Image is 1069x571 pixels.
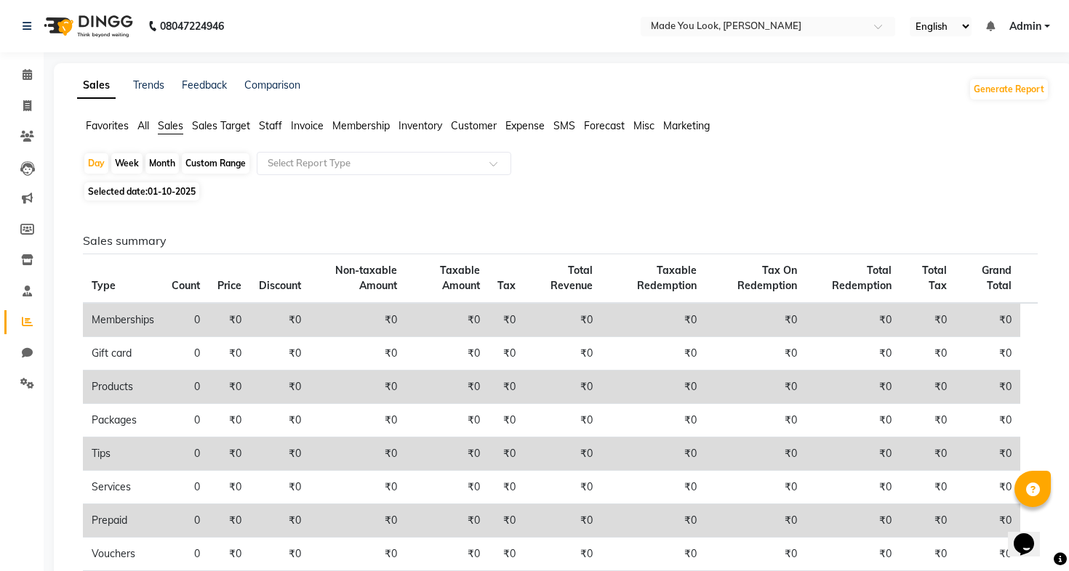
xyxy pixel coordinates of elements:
[406,337,489,370] td: ₹0
[250,303,310,337] td: ₹0
[524,504,601,538] td: ₹0
[497,279,516,292] span: Tax
[145,153,179,174] div: Month
[310,404,406,437] td: ₹0
[83,471,163,504] td: Services
[209,404,250,437] td: ₹0
[111,153,143,174] div: Week
[163,303,209,337] td: 0
[158,119,183,132] span: Sales
[489,337,524,370] td: ₹0
[163,370,209,404] td: 0
[705,404,806,437] td: ₹0
[291,119,324,132] span: Invoice
[705,471,806,504] td: ₹0
[259,119,282,132] span: Staff
[209,303,250,337] td: ₹0
[83,337,163,370] td: Gift card
[209,337,250,370] td: ₹0
[250,337,310,370] td: ₹0
[806,370,900,404] td: ₹0
[83,370,163,404] td: Products
[209,437,250,471] td: ₹0
[182,78,227,92] a: Feedback
[217,279,241,292] span: Price
[1008,513,1054,556] iframe: chat widget
[244,78,300,92] a: Comparison
[601,303,705,337] td: ₹0
[737,264,797,292] span: Tax On Redemption
[524,370,601,404] td: ₹0
[163,471,209,504] td: 0
[77,73,116,99] a: Sales
[163,404,209,437] td: 0
[310,437,406,471] td: ₹0
[806,303,900,337] td: ₹0
[900,337,956,370] td: ₹0
[637,264,697,292] span: Taxable Redemption
[601,337,705,370] td: ₹0
[406,437,489,471] td: ₹0
[250,437,310,471] td: ₹0
[160,6,224,46] b: 08047224946
[956,303,1020,337] td: ₹0
[806,538,900,571] td: ₹0
[83,504,163,538] td: Prepaid
[982,264,1012,292] span: Grand Total
[250,471,310,504] td: ₹0
[250,370,310,404] td: ₹0
[310,504,406,538] td: ₹0
[250,504,310,538] td: ₹0
[1009,19,1041,34] span: Admin
[163,504,209,538] td: 0
[524,538,601,571] td: ₹0
[956,370,1020,404] td: ₹0
[37,6,137,46] img: logo
[705,504,806,538] td: ₹0
[524,303,601,337] td: ₹0
[489,370,524,404] td: ₹0
[451,119,497,132] span: Customer
[163,538,209,571] td: 0
[705,303,806,337] td: ₹0
[83,437,163,471] td: Tips
[489,504,524,538] td: ₹0
[335,264,397,292] span: Non-taxable Amount
[83,538,163,571] td: Vouchers
[806,337,900,370] td: ₹0
[601,437,705,471] td: ₹0
[163,437,209,471] td: 0
[83,404,163,437] td: Packages
[137,119,149,132] span: All
[956,504,1020,538] td: ₹0
[172,279,200,292] span: Count
[209,370,250,404] td: ₹0
[182,153,249,174] div: Custom Range
[900,538,956,571] td: ₹0
[133,78,164,92] a: Trends
[406,303,489,337] td: ₹0
[956,471,1020,504] td: ₹0
[553,119,575,132] span: SMS
[956,538,1020,571] td: ₹0
[956,337,1020,370] td: ₹0
[250,404,310,437] td: ₹0
[489,471,524,504] td: ₹0
[806,504,900,538] td: ₹0
[601,370,705,404] td: ₹0
[900,404,956,437] td: ₹0
[259,279,301,292] span: Discount
[705,337,806,370] td: ₹0
[633,119,654,132] span: Misc
[601,504,705,538] td: ₹0
[83,303,163,337] td: Memberships
[440,264,480,292] span: Taxable Amount
[489,404,524,437] td: ₹0
[900,437,956,471] td: ₹0
[406,471,489,504] td: ₹0
[956,437,1020,471] td: ₹0
[406,538,489,571] td: ₹0
[83,234,1038,248] h6: Sales summary
[489,303,524,337] td: ₹0
[663,119,710,132] span: Marketing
